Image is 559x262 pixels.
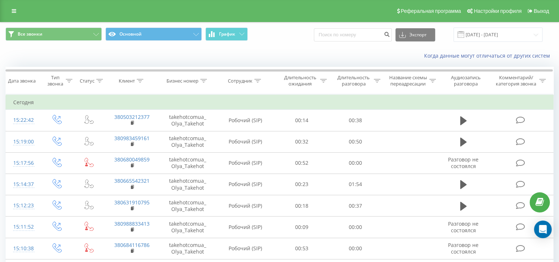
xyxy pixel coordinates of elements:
[13,220,33,234] div: 15:11:52
[119,78,135,84] div: Клиент
[215,131,275,152] td: Робочий (SIP)
[401,8,461,14] span: Реферальная программа
[160,238,215,259] td: takehotcomua_Olya_Takehot
[215,238,275,259] td: Робочий (SIP)
[114,241,150,248] a: 380684116786
[13,156,33,170] div: 15:17:56
[282,74,319,87] div: Длительность ожидания
[494,74,537,87] div: Комментарий/категория звонка
[215,152,275,174] td: Робочий (SIP)
[329,131,382,152] td: 00:50
[329,216,382,238] td: 00:00
[114,177,150,184] a: 380665542321
[275,152,329,174] td: 00:52
[160,110,215,131] td: takehotcomua_Olya_Takehot
[8,78,36,84] div: Дата звонка
[474,8,522,14] span: Настройки профиля
[114,220,150,227] a: 380988833413
[114,199,150,206] a: 380631910795
[160,195,215,216] td: takehotcomua_Olya_Takehot
[329,174,382,195] td: 01:54
[13,135,33,149] div: 15:19:00
[275,110,329,131] td: 00:14
[114,156,150,163] a: 380680049859
[228,78,252,84] div: Сотрудник
[215,110,275,131] td: Робочий (SIP)
[389,74,427,87] div: Название схемы переадресации
[114,113,150,120] a: 380503212377
[215,174,275,195] td: Робочий (SIP)
[105,28,202,41] button: Основной
[114,135,150,142] a: 380983459161
[46,74,64,87] div: Тип звонка
[329,195,382,216] td: 00:37
[275,195,329,216] td: 00:18
[18,31,42,37] span: Все звонки
[13,113,33,127] div: 15:22:42
[160,131,215,152] td: takehotcomua_Olya_Takehot
[448,156,479,170] span: Разговор не состоялся
[448,241,479,255] span: Разговор не состоялся
[13,241,33,256] div: 15:10:38
[6,28,102,41] button: Все звонки
[444,74,487,87] div: Аудиозапись разговора
[13,177,33,192] div: 15:14:37
[275,238,329,259] td: 00:53
[329,110,382,131] td: 00:38
[215,195,275,216] td: Робочий (SIP)
[215,216,275,238] td: Робочий (SIP)
[160,174,215,195] td: takehotcomua_Olya_Takehot
[80,78,94,84] div: Статус
[329,238,382,259] td: 00:00
[424,52,553,59] a: Когда данные могут отличаться от других систем
[314,28,392,41] input: Поиск по номеру
[395,28,435,41] button: Экспорт
[166,78,198,84] div: Бизнес номер
[6,95,553,110] td: Сегодня
[160,152,215,174] td: takehotcomua_Olya_Takehot
[329,152,382,174] td: 00:00
[534,8,549,14] span: Выход
[13,199,33,213] div: 15:12:23
[275,131,329,152] td: 00:32
[448,220,479,234] span: Разговор не состоялся
[275,216,329,238] td: 00:09
[205,28,248,41] button: График
[275,174,329,195] td: 00:23
[534,221,552,238] div: Open Intercom Messenger
[160,216,215,238] td: takehotcomua_Olya_Takehot
[335,74,372,87] div: Длительность разговора
[219,32,235,37] span: График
